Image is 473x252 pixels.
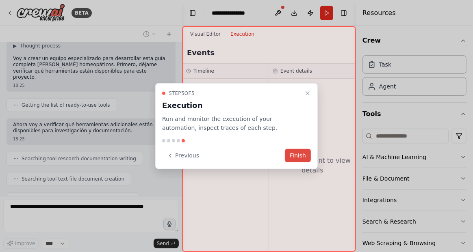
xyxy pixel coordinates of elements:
button: Previous [162,149,204,162]
p: Run and monitor the execution of your automation, inspect traces of each step. [162,114,301,133]
button: Finish [285,149,311,162]
h3: Execution [162,99,301,111]
button: Close walkthrough [303,88,312,98]
span: Step 5 of 5 [169,90,195,96]
button: Hide left sidebar [187,7,198,19]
